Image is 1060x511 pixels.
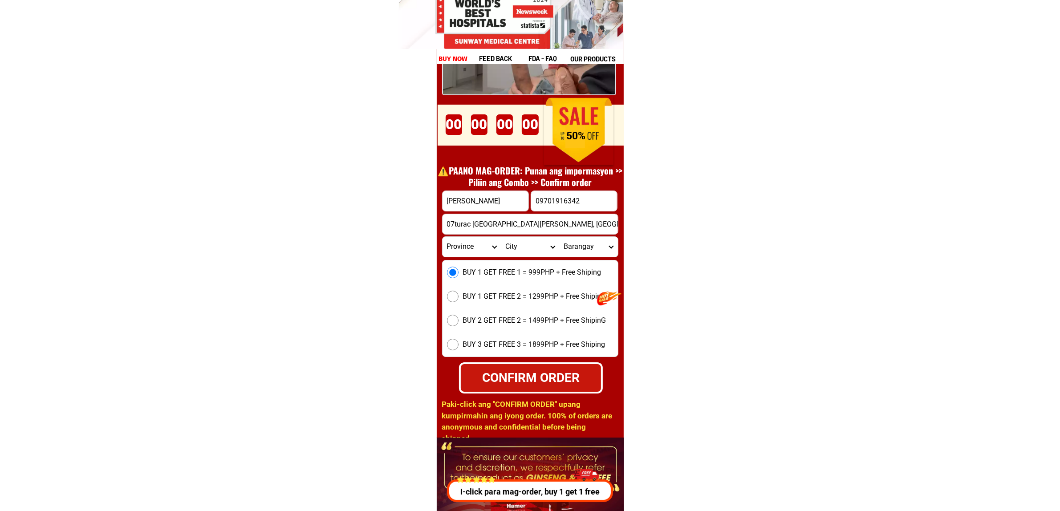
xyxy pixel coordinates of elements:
p: I-click para mag-order, buy 1 get 1 free [443,486,614,498]
input: BUY 3 GET FREE 3 = 1899PHP + Free Shiping [447,339,459,350]
select: Select commune [559,237,617,257]
input: Input phone_number [531,191,617,211]
h1: fda - FAQ [528,53,578,64]
h1: ORDER DITO [469,100,609,138]
span: BUY 2 GET FREE 2 = 1499PHP + Free ShipinG [463,315,606,326]
input: Input address [443,214,618,234]
h1: our products [570,54,622,64]
span: BUY 1 GET FREE 1 = 999PHP + Free Shiping [463,267,601,278]
input: BUY 2 GET FREE 2 = 1499PHP + Free ShipinG [447,315,459,326]
h1: ⚠️️PAANO MAG-ORDER: Punan ang impormasyon >> Piliin ang Combo >> Confirm order [433,165,627,188]
input: BUY 1 GET FREE 1 = 999PHP + Free Shiping [447,267,459,278]
span: BUY 1 GET FREE 2 = 1299PHP + Free Shiping [463,291,605,302]
span: BUY 3 GET FREE 3 = 1899PHP + Free Shiping [463,339,605,350]
input: BUY 1 GET FREE 2 = 1299PHP + Free Shiping [447,291,459,302]
h1: feed back [479,53,527,64]
h1: Paki-click ang "CONFIRM ORDER" upang kumpirmahin ang iyong order. 100% of orders are anonymous an... [442,399,617,444]
div: CONFIRM ORDER [460,368,601,387]
select: Select district [501,237,559,257]
select: Select province [443,237,501,257]
input: Input full_name [443,191,528,211]
h1: 50% [553,130,598,142]
h1: buy now [439,54,468,64]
